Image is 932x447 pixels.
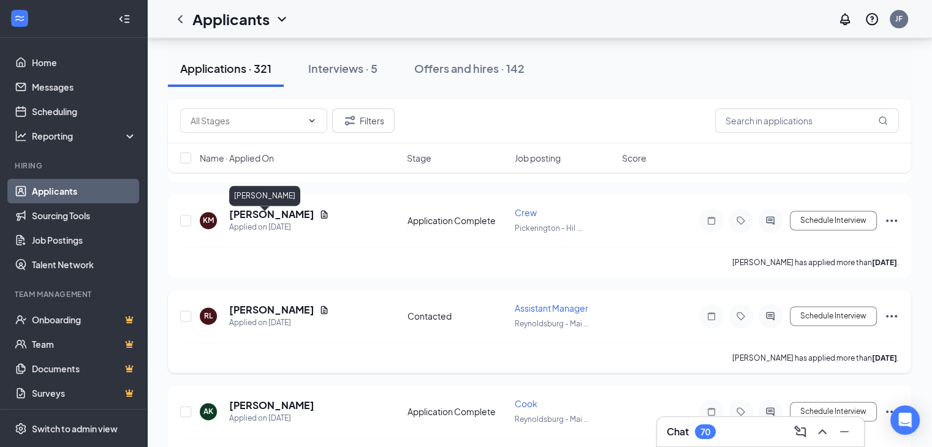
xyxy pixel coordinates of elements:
[32,99,137,124] a: Scheduling
[704,407,719,416] svg: Note
[763,311,778,321] svg: ActiveChat
[790,211,877,230] button: Schedule Interview
[704,311,719,321] svg: Note
[515,415,589,424] span: Reynoldsburg - Mai ...
[515,152,561,164] span: Job posting
[715,108,899,133] input: Search in applications
[15,160,134,171] div: Hiring
[229,208,314,221] h5: [PERSON_NAME]
[275,12,289,26] svg: ChevronDown
[32,179,137,203] a: Applicants
[407,214,507,227] div: Application Complete
[32,423,118,435] div: Switch to admin view
[32,228,137,252] a: Job Postings
[515,207,537,218] span: Crew
[704,216,719,225] svg: Note
[173,12,188,26] svg: ChevronLeft
[407,152,431,164] span: Stage
[229,412,314,424] div: Applied on [DATE]
[790,306,877,326] button: Schedule Interview
[878,116,888,126] svg: MagnifyingGlass
[229,303,314,317] h5: [PERSON_NAME]
[733,407,748,416] svg: Tag
[32,307,137,332] a: OnboardingCrown
[32,130,137,142] div: Reporting
[307,116,317,126] svg: ChevronDown
[15,423,27,435] svg: Settings
[865,12,879,26] svg: QuestionInfo
[733,311,748,321] svg: Tag
[884,404,899,419] svg: Ellipses
[815,424,830,439] svg: ChevronUp
[407,310,507,322] div: Contacted
[32,75,137,99] a: Messages
[515,302,588,314] span: Assistant Manager
[733,216,748,225] svg: Tag
[884,213,899,228] svg: Ellipses
[332,108,395,133] button: Filter Filters
[15,289,134,299] div: Team Management
[895,13,903,24] div: JF
[203,406,213,416] div: AK
[813,422,832,441] button: ChevronUp
[407,405,507,418] div: Application Complete
[515,223,582,233] span: Pickerington - Hil ...
[515,319,589,328] span: Reynoldsburg - Mai ...
[118,13,131,25] svg: Collapse
[204,310,213,321] div: RL
[319,305,329,315] svg: Document
[191,114,302,127] input: All Stages
[319,209,329,219] svg: Document
[229,221,329,233] div: Applied on [DATE]
[837,424,852,439] svg: Minimize
[32,50,137,75] a: Home
[838,12,852,26] svg: Notifications
[229,317,329,329] div: Applied on [DATE]
[667,425,689,438] h3: Chat
[790,422,810,441] button: ComposeMessage
[835,422,854,441] button: Minimize
[32,252,137,277] a: Talent Network
[192,9,270,29] h1: Applicants
[229,186,300,206] div: [PERSON_NAME]
[793,424,808,439] svg: ComposeMessage
[180,61,271,76] div: Applications · 321
[700,427,710,437] div: 70
[32,356,137,381] a: DocumentsCrown
[200,152,274,164] span: Name · Applied On
[414,61,525,76] div: Offers and hires · 142
[13,12,26,24] svg: WorkstreamLogo
[763,216,778,225] svg: ActiveChat
[732,353,899,363] p: [PERSON_NAME] has applied more than .
[308,61,377,76] div: Interviews · 5
[884,309,899,323] svg: Ellipses
[872,258,897,267] b: [DATE]
[872,353,897,362] b: [DATE]
[229,399,314,412] h5: [PERSON_NAME]
[732,257,899,268] p: [PERSON_NAME] has applied more than .
[343,113,357,128] svg: Filter
[203,215,214,225] div: KM
[763,407,778,416] svg: ActiveChat
[32,203,137,228] a: Sourcing Tools
[15,130,27,142] svg: Analysis
[515,398,537,409] span: Cook
[32,381,137,405] a: SurveysCrown
[622,152,646,164] span: Score
[32,332,137,356] a: TeamCrown
[890,405,920,435] div: Open Intercom Messenger
[790,402,877,421] button: Schedule Interview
